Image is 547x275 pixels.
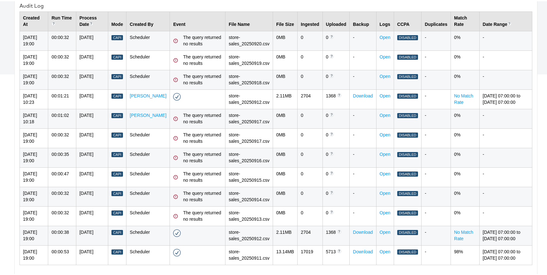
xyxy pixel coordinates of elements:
[111,248,123,254] div: Capi
[479,205,532,225] td: -
[350,49,376,69] td: -
[479,108,532,127] td: -
[380,228,391,233] a: Open
[422,30,451,49] td: -
[225,49,273,69] td: store-sales_20250919.csv
[380,131,391,136] a: Open
[225,147,273,166] td: store-sales_20250916.csv
[20,108,48,127] td: [DATE] 10:18
[48,186,76,205] td: 00:00:32
[297,49,323,69] td: 0
[350,108,376,127] td: -
[422,108,451,127] td: -
[397,248,418,254] div: Disabled
[323,147,350,166] td: 0
[422,88,451,108] td: -
[323,205,350,225] td: 0
[323,49,350,69] td: 0
[397,229,418,234] div: Disabled
[397,53,418,59] div: Disabled
[76,88,108,108] td: [DATE]
[130,111,166,117] a: [PERSON_NAME]
[397,209,418,215] div: Disabled
[479,127,532,147] td: -
[130,92,166,97] a: [PERSON_NAME]
[20,186,48,205] td: [DATE] 19:00
[297,30,323,49] td: 0
[380,248,391,253] a: Open
[376,10,394,30] th: Logs
[225,10,273,30] th: File Name
[451,127,479,147] td: 0%
[126,225,170,244] td: Scheduler
[225,244,273,264] td: store-sales_20250911.csv
[297,127,323,147] td: 0
[126,10,170,30] th: Created By
[350,205,376,225] td: -
[273,147,297,166] td: 0 MB
[380,34,391,39] a: Open
[111,229,123,234] div: Capi
[479,30,532,49] td: -
[422,69,451,88] td: -
[353,248,373,253] a: Download
[225,166,273,186] td: store-sales_20250915.csv
[422,166,451,186] td: -
[273,127,297,147] td: 0 MB
[76,205,108,225] td: [DATE]
[76,49,108,69] td: [DATE]
[380,209,391,214] a: Open
[479,49,532,69] td: -
[20,205,48,225] td: [DATE] 19:00
[20,166,48,186] td: [DATE] 19:00
[422,147,451,166] td: -
[183,33,222,46] div: The query returned no results
[397,112,418,117] div: Disabled
[111,73,123,78] div: Capi
[273,108,297,127] td: 0 MB
[451,205,479,225] td: 0%
[422,186,451,205] td: -
[350,186,376,205] td: -
[479,186,532,205] td: -
[297,225,323,244] td: 2704
[397,73,418,78] div: Disabled
[183,189,222,202] div: The query returned no results
[111,92,123,98] div: Capi
[454,228,473,240] a: No Match Rate
[48,244,76,264] td: 00:00:53
[397,190,418,195] div: Disabled
[111,131,123,137] div: Capi
[323,30,350,49] td: 0
[350,69,376,88] td: -
[297,69,323,88] td: 0
[422,49,451,69] td: -
[323,69,350,88] td: 0
[479,244,532,264] td: [DATE] 07:00:00 to [DATE] 07:00:00
[111,53,123,59] div: Capi
[297,108,323,127] td: 0
[451,69,479,88] td: 0%
[350,127,376,147] td: -
[76,108,108,127] td: [DATE]
[323,10,350,30] th: Uploaded
[394,10,421,30] th: CCPA
[479,10,532,30] th: Date Range
[76,166,108,186] td: [DATE]
[323,225,350,244] td: 1368
[48,166,76,186] td: 00:00:47
[380,189,391,195] a: Open
[126,166,170,186] td: Scheduler
[353,228,373,233] a: Download
[76,147,108,166] td: [DATE]
[126,49,170,69] td: Scheduler
[380,170,391,175] a: Open
[126,205,170,225] td: Scheduler
[350,10,376,30] th: Backup
[451,30,479,49] td: 0%
[380,73,391,78] a: Open
[479,225,532,244] td: [DATE] 07:00:00 to [DATE] 07:00:00
[48,147,76,166] td: 00:00:35
[397,151,418,156] div: Disabled
[183,150,222,163] div: The query returned no results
